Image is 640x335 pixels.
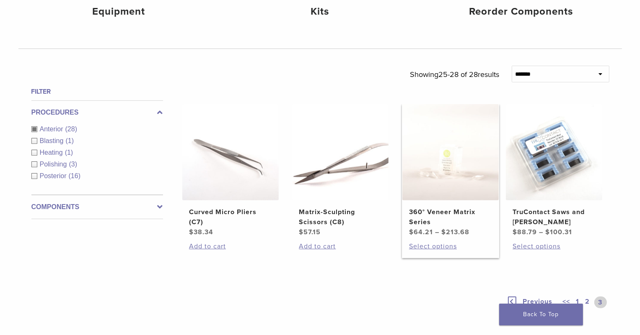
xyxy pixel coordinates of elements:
[523,297,553,306] span: Previous
[441,228,446,236] span: $
[402,104,500,237] a: 360° Veneer Matrix Series360° Veneer Matrix Series
[69,161,77,168] span: (3)
[31,202,163,212] label: Components
[189,228,194,236] span: $
[506,104,602,200] img: TruContact Saws and Sanders
[299,241,382,251] a: Add to cart: “Matrix-Sculpting Scissors (C8)”
[233,4,407,19] h4: Kits
[409,207,492,227] h2: 360° Veneer Matrix Series
[31,107,163,118] label: Procedures
[40,161,69,168] span: Polishing
[513,241,596,251] a: Select options for “TruContact Saws and Sanders”
[189,207,272,227] h2: Curved Micro Pliers (C7)
[189,241,272,251] a: Add to cart: “Curved Micro Pliers (C7)”
[402,104,499,200] img: 360° Veneer Matrix Series
[299,228,321,236] bdi: 57.15
[434,4,608,19] h4: Reorder Components
[65,137,74,144] span: (1)
[410,66,499,83] p: Showing results
[40,137,66,144] span: Blasting
[40,172,69,179] span: Posterior
[499,304,583,325] a: Back To Top
[69,172,80,179] span: (16)
[182,104,280,237] a: Curved Micro Pliers (C7)Curved Micro Pliers (C7) $38.34
[545,228,550,236] span: $
[513,228,537,236] bdi: 88.79
[299,228,303,236] span: $
[539,228,543,236] span: –
[409,241,492,251] a: Select options for “360° Veneer Matrix Series”
[299,207,382,227] h2: Matrix-Sculpting Scissors (C8)
[65,149,73,156] span: (1)
[594,297,607,308] a: 3
[505,104,603,237] a: TruContact Saws and SandersTruContact Saws and [PERSON_NAME]
[575,297,581,308] a: 1
[584,297,592,308] a: 2
[40,125,65,133] span: Anterior
[31,87,163,97] h4: Filter
[189,228,213,236] bdi: 38.34
[561,297,572,308] a: <<
[409,228,414,236] span: $
[513,228,517,236] span: $
[292,104,389,237] a: Matrix-Sculpting Scissors (C8)Matrix-Sculpting Scissors (C8) $57.15
[545,228,572,236] bdi: 100.31
[182,104,279,200] img: Curved Micro Pliers (C7)
[435,228,439,236] span: –
[409,228,433,236] bdi: 64.21
[441,228,469,236] bdi: 213.68
[32,4,206,19] h4: Equipment
[40,149,65,156] span: Heating
[438,70,478,79] span: 25-28 of 28
[292,104,389,200] img: Matrix-Sculpting Scissors (C8)
[65,125,77,133] span: (28)
[513,207,596,227] h2: TruContact Saws and [PERSON_NAME]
